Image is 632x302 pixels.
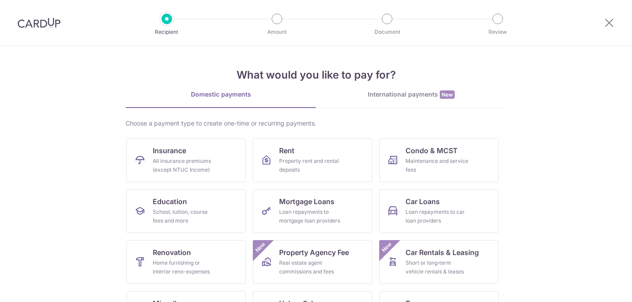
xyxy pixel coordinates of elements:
[279,247,349,258] span: Property Agency Fee
[153,196,187,207] span: Education
[134,28,199,36] p: Recipient
[126,119,506,128] div: Choose a payment type to create one-time or recurring payments.
[379,189,499,233] a: Car LoansLoan repayments to car loan providers
[244,28,309,36] p: Amount
[279,259,342,276] div: Real estate agent commissions and fees
[126,138,246,182] a: InsuranceAll insurance premiums (except NTUC Income)
[406,157,469,174] div: Maintenance and service fees
[279,157,342,174] div: Property rent and rental deposits
[379,240,499,284] a: Car Rentals & LeasingShort or long‑term vehicle rentals & leasesNew
[465,28,530,36] p: Review
[253,240,372,284] a: Property Agency FeeReal estate agent commissions and feesNew
[355,28,420,36] p: Document
[406,259,469,276] div: Short or long‑term vehicle rentals & leases
[406,247,479,258] span: Car Rentals & Leasing
[379,138,499,182] a: Condo & MCSTMaintenance and service fees
[440,90,455,99] span: New
[126,189,246,233] a: EducationSchool, tuition, course fees and more
[279,145,294,156] span: Rent
[153,145,186,156] span: Insurance
[153,157,216,174] div: All insurance premiums (except NTUC Income)
[153,208,216,225] div: School, tuition, course fees and more
[380,240,394,255] span: New
[279,208,342,225] div: Loan repayments to mortgage loan providers
[406,196,440,207] span: Car Loans
[279,196,334,207] span: Mortgage Loans
[253,138,372,182] a: RentProperty rent and rental deposits
[316,90,506,99] div: International payments
[575,276,623,298] iframe: Opens a widget where you can find more information
[253,189,372,233] a: Mortgage LoansLoan repayments to mortgage loan providers
[406,208,469,225] div: Loan repayments to car loan providers
[126,240,246,284] a: RenovationHome furnishing or interior reno-expenses
[406,145,458,156] span: Condo & MCST
[18,18,61,28] img: CardUp
[126,90,316,99] div: Domestic payments
[153,247,191,258] span: Renovation
[153,259,216,276] div: Home furnishing or interior reno-expenses
[253,240,268,255] span: New
[126,67,506,83] h4: What would you like to pay for?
